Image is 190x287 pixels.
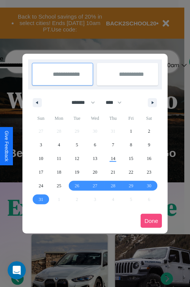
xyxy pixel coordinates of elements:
[57,152,61,165] span: 11
[32,193,50,206] button: 31
[129,165,133,179] span: 22
[140,152,158,165] button: 16
[93,152,97,165] span: 13
[32,112,50,124] span: Sun
[68,152,86,165] button: 12
[93,165,97,179] span: 20
[86,179,104,193] button: 27
[57,179,61,193] span: 25
[104,152,122,165] button: 14
[4,131,9,162] div: Give Feedback
[68,179,86,193] button: 26
[147,165,151,179] span: 23
[86,152,104,165] button: 13
[130,138,132,152] span: 8
[140,138,158,152] button: 9
[129,179,133,193] span: 29
[122,179,140,193] button: 29
[111,152,115,165] span: 14
[104,112,122,124] span: Thu
[68,112,86,124] span: Tue
[148,138,150,152] span: 9
[86,165,104,179] button: 20
[76,138,78,152] span: 5
[86,138,104,152] button: 6
[140,124,158,138] button: 2
[130,124,132,138] span: 1
[104,138,122,152] button: 7
[39,152,43,165] span: 10
[141,214,162,228] button: Done
[58,138,60,152] span: 4
[50,138,68,152] button: 4
[147,179,151,193] span: 30
[122,152,140,165] button: 15
[122,112,140,124] span: Fri
[129,152,133,165] span: 15
[39,193,43,206] span: 31
[148,124,150,138] span: 2
[68,138,86,152] button: 5
[39,179,43,193] span: 24
[111,179,115,193] span: 28
[50,152,68,165] button: 11
[122,138,140,152] button: 8
[104,165,122,179] button: 21
[93,179,97,193] span: 27
[8,261,26,279] iframe: Intercom live chat
[75,179,79,193] span: 26
[32,179,50,193] button: 24
[122,165,140,179] button: 22
[68,165,86,179] button: 19
[32,152,50,165] button: 10
[111,165,115,179] span: 21
[140,112,158,124] span: Sat
[122,124,140,138] button: 1
[50,179,68,193] button: 25
[94,138,96,152] span: 6
[75,165,79,179] span: 19
[32,165,50,179] button: 17
[32,138,50,152] button: 3
[112,138,114,152] span: 7
[140,165,158,179] button: 23
[57,165,61,179] span: 18
[86,112,104,124] span: Wed
[50,112,68,124] span: Mon
[147,152,151,165] span: 16
[39,165,43,179] span: 17
[104,179,122,193] button: 28
[140,179,158,193] button: 30
[50,165,68,179] button: 18
[75,152,79,165] span: 12
[40,138,42,152] span: 3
